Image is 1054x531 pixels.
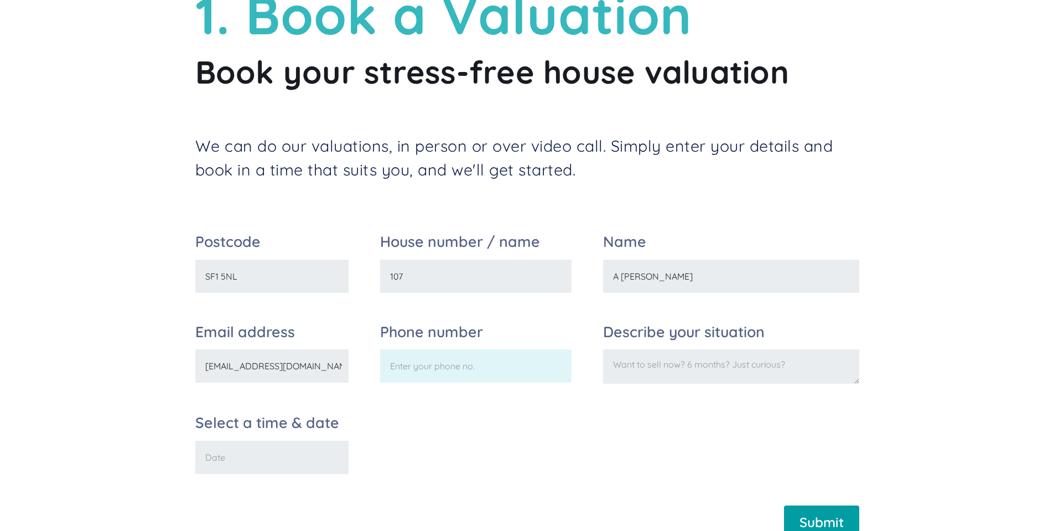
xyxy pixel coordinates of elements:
label: Email address [195,324,349,339]
label: House number / name [380,234,572,249]
label: Describe your situation [603,324,859,339]
h2: Book your stress-free house valuation [195,52,859,91]
input: Enter your phone no. [380,349,572,383]
label: Select a time & date [195,415,349,430]
input: Your email... [195,349,349,383]
input: Date [195,441,349,474]
input: Your full name... [603,260,859,293]
input: Enter your postcode [195,260,349,293]
label: Postcode [195,234,349,249]
p: We can do our valuations, in person or over video call. Simply enter your details and book in a t... [195,134,859,182]
input: Enter your house no. [380,260,572,293]
label: Phone number [380,324,572,339]
iframe: reCAPTCHA [403,415,572,458]
label: Name [603,234,859,249]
